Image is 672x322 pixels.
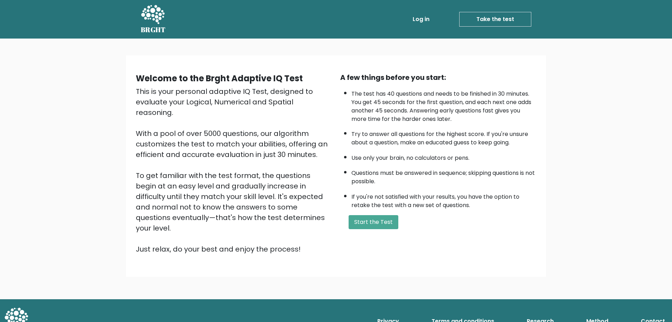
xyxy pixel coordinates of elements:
[410,12,432,26] a: Log in
[351,150,536,162] li: Use only your brain, no calculators or pens.
[349,215,398,229] button: Start the Test
[351,165,536,186] li: Questions must be answered in sequence; skipping questions is not possible.
[141,3,166,36] a: BRGHT
[141,26,166,34] h5: BRGHT
[351,86,536,123] li: The test has 40 questions and needs to be finished in 30 minutes. You get 45 seconds for the firs...
[351,126,536,147] li: Try to answer all questions for the highest score. If you're unsure about a question, make an edu...
[459,12,531,27] a: Take the test
[136,73,303,84] b: Welcome to the Brght Adaptive IQ Test
[136,86,332,254] div: This is your personal adaptive IQ Test, designed to evaluate your Logical, Numerical and Spatial ...
[351,189,536,210] li: If you're not satisfied with your results, you have the option to retake the test with a new set ...
[340,72,536,83] div: A few things before you start:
